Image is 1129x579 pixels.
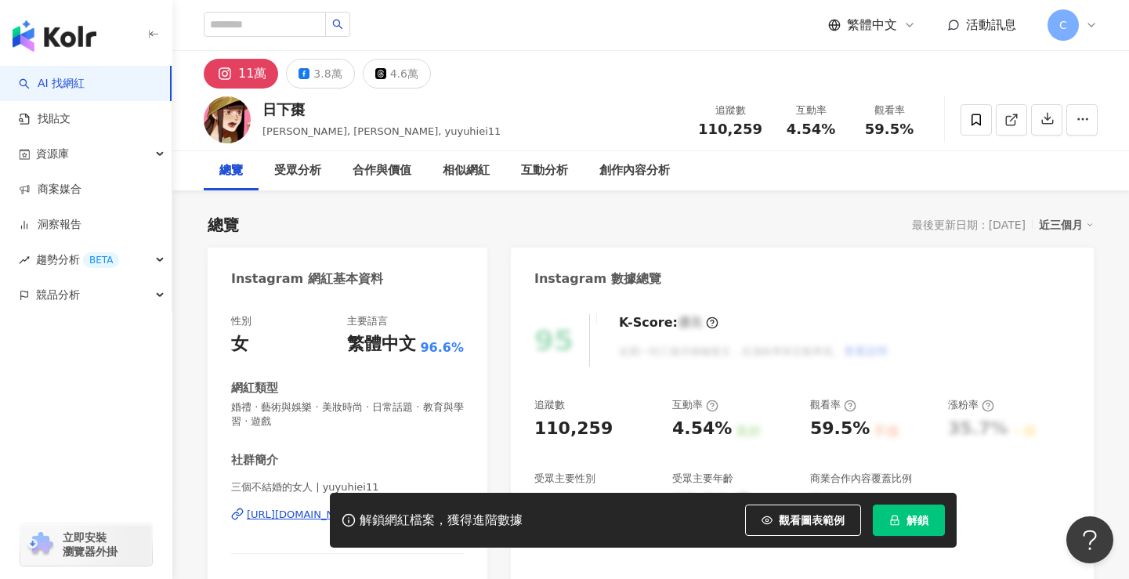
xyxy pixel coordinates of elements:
[534,417,613,441] div: 110,259
[1059,16,1067,34] span: C
[619,314,718,331] div: K-Score :
[353,161,411,180] div: 合作與價值
[672,398,718,412] div: 互動率
[745,505,861,536] button: 觀看圖表範例
[966,17,1016,32] span: 活動訊息
[274,161,321,180] div: 受眾分析
[36,277,80,313] span: 競品分析
[912,219,1026,231] div: 最後更新日期：[DATE]
[779,514,845,527] span: 觀看圖表範例
[698,121,762,137] span: 110,259
[443,161,490,180] div: 相似網紅
[25,532,56,557] img: chrome extension
[19,76,85,92] a: searchAI 找網紅
[36,136,69,172] span: 資源庫
[534,490,569,515] div: 女性
[390,63,418,85] div: 4.6萬
[847,16,897,34] span: 繁體中文
[698,103,762,118] div: 追蹤數
[238,63,266,85] div: 11萬
[19,217,81,233] a: 洞察報告
[534,398,565,412] div: 追蹤數
[347,314,388,328] div: 主要語言
[672,417,732,441] div: 4.54%
[865,121,914,137] span: 59.5%
[19,111,71,127] a: 找貼文
[208,214,239,236] div: 總覽
[63,530,118,559] span: 立即安裝 瀏覽器外掛
[420,339,464,356] span: 96.6%
[347,332,416,356] div: 繁體中文
[534,270,661,288] div: Instagram 數據總覽
[534,472,595,486] div: 受眾主要性別
[521,161,568,180] div: 互動分析
[204,59,278,89] button: 11萬
[672,472,733,486] div: 受眾主要年齡
[231,332,248,356] div: 女
[13,20,96,52] img: logo
[360,512,523,529] div: 解鎖網紅檔案，獲得進階數據
[231,480,464,494] span: 三個不結婚的女人 | yuyuhiei11
[873,505,945,536] button: 解鎖
[19,255,30,266] span: rise
[906,514,928,527] span: 解鎖
[363,59,431,89] button: 4.6萬
[889,515,900,526] span: lock
[219,161,243,180] div: 總覽
[231,380,278,396] div: 網紅類型
[231,452,278,469] div: 社群簡介
[262,125,501,137] span: [PERSON_NAME], [PERSON_NAME], yuyuhiei11
[810,472,912,486] div: 商業合作內容覆蓋比例
[810,417,870,441] div: 59.5%
[286,59,354,89] button: 3.8萬
[332,19,343,30] span: search
[20,523,152,566] a: chrome extension立即安裝 瀏覽器外掛
[231,400,464,429] span: 婚禮 · 藝術與娛樂 · 美妝時尚 · 日常話題 · 教育與學習 · 遊戲
[781,103,841,118] div: 互動率
[36,242,119,277] span: 趨勢分析
[599,161,670,180] div: 創作內容分析
[19,182,81,197] a: 商案媒合
[1039,215,1094,235] div: 近三個月
[83,252,119,268] div: BETA
[810,398,856,412] div: 觀看率
[204,96,251,143] img: KOL Avatar
[231,314,251,328] div: 性別
[262,100,501,119] div: 日下棗
[859,103,919,118] div: 觀看率
[313,63,342,85] div: 3.8萬
[787,121,835,137] span: 4.54%
[231,270,383,288] div: Instagram 網紅基本資料
[948,398,994,412] div: 漲粉率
